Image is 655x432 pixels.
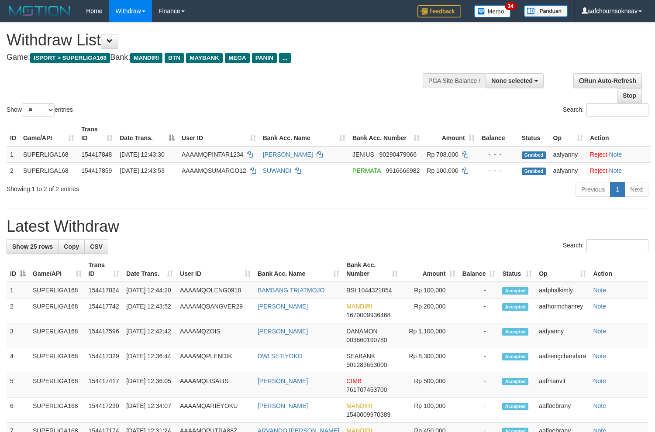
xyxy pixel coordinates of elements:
[29,282,85,298] td: SUPERLIGA168
[254,257,343,282] th: Bank Acc. Name: activate to sort column ascending
[459,323,499,348] td: -
[609,151,622,158] a: Note
[7,162,20,178] td: 2
[7,257,29,282] th: ID: activate to sort column descending
[401,398,458,423] td: Rp 100,000
[258,287,325,294] a: BAMBANG TRIATMOJO
[593,287,606,294] a: Note
[535,398,589,423] td: aafloebrany
[259,121,349,146] th: Bank Acc. Name: activate to sort column ascending
[346,287,356,294] span: BSI
[524,5,568,17] img: panduan.png
[401,373,458,398] td: Rp 500,000
[349,121,423,146] th: Bank Acc. Number: activate to sort column ascending
[576,182,610,197] a: Previous
[186,53,223,63] span: MAYBANK
[120,151,164,158] span: [DATE] 12:43:30
[535,323,589,348] td: aafyanny
[176,398,254,423] td: AAAAMQARIEYOKU
[609,167,622,174] a: Note
[593,303,606,310] a: Note
[401,298,458,323] td: Rp 200,000
[518,121,550,146] th: Status
[29,257,85,282] th: Game/API: activate to sort column ascending
[7,239,59,254] a: Show 25 rows
[593,353,606,360] a: Note
[550,162,586,178] td: aafyanny
[346,402,372,409] span: MANDIRI
[123,298,176,323] td: [DATE] 12:43:52
[459,373,499,398] td: -
[176,348,254,373] td: AAAAMQPLENDIK
[85,282,123,298] td: 154417824
[563,103,648,117] label: Search:
[535,282,589,298] td: aafphalkimly
[123,373,176,398] td: [DATE] 12:36:05
[401,282,458,298] td: Rp 100,000
[7,282,29,298] td: 1
[550,121,586,146] th: Op: activate to sort column ascending
[178,121,259,146] th: User ID: activate to sort column ascending
[64,243,79,250] span: Copy
[7,181,266,193] div: Showing 1 to 2 of 2 entries
[502,353,528,360] span: Accepted
[427,167,458,174] span: Rp 100.000
[263,167,292,174] a: SUWANDI
[85,398,123,423] td: 154417230
[176,257,254,282] th: User ID: activate to sort column ascending
[586,146,651,163] td: ·
[225,53,250,63] span: MEGA
[346,411,390,418] span: Copy 1540009970389 to clipboard
[346,336,387,343] span: Copy 003660190780 to clipboard
[550,146,586,163] td: aafyanny
[502,287,528,295] span: Accepted
[586,103,648,117] input: Search:
[535,298,589,323] td: aafhormchanrey
[459,257,499,282] th: Balance: activate to sort column ascending
[522,151,546,159] span: Grabbed
[423,73,486,88] div: PGA Site Balance /
[120,167,164,174] span: [DATE] 12:43:53
[7,348,29,373] td: 4
[176,373,254,398] td: AAAAMQLISALIS
[7,323,29,348] td: 3
[20,162,78,178] td: SUPERLIGA168
[535,257,589,282] th: Op: activate to sort column ascending
[29,373,85,398] td: SUPERLIGA168
[352,151,374,158] span: JENIUS
[535,348,589,373] td: aafsengchandara
[590,151,607,158] a: Reject
[258,377,308,384] a: [PERSON_NAME]
[182,167,246,174] span: AAAAMQSUMARGO12
[491,77,533,84] span: None selected
[258,303,308,310] a: [PERSON_NAME]
[7,218,648,235] h1: Latest Withdraw
[423,121,478,146] th: Amount: activate to sort column ascending
[279,53,291,63] span: ...
[7,31,428,49] h1: Withdraw List
[346,303,372,310] span: MANDIRI
[401,257,458,282] th: Amount: activate to sort column ascending
[85,348,123,373] td: 154417329
[123,348,176,373] td: [DATE] 12:36:44
[258,353,303,360] a: DWI SETIYOKO
[590,167,607,174] a: Reject
[20,121,78,146] th: Game/API: activate to sort column ascending
[459,282,499,298] td: -
[20,146,78,163] td: SUPERLIGA168
[346,377,362,384] span: CIMB
[85,257,123,282] th: Trans ID: activate to sort column ascending
[593,328,606,335] a: Note
[401,323,458,348] td: Rp 1,100,000
[7,146,20,163] td: 1
[593,377,606,384] a: Note
[58,239,85,254] a: Copy
[130,53,162,63] span: MANDIRI
[7,298,29,323] td: 2
[165,53,184,63] span: BTN
[346,353,375,360] span: SEABANK
[7,121,20,146] th: ID
[84,239,108,254] a: CSV
[563,239,648,252] label: Search:
[29,398,85,423] td: SUPERLIGA168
